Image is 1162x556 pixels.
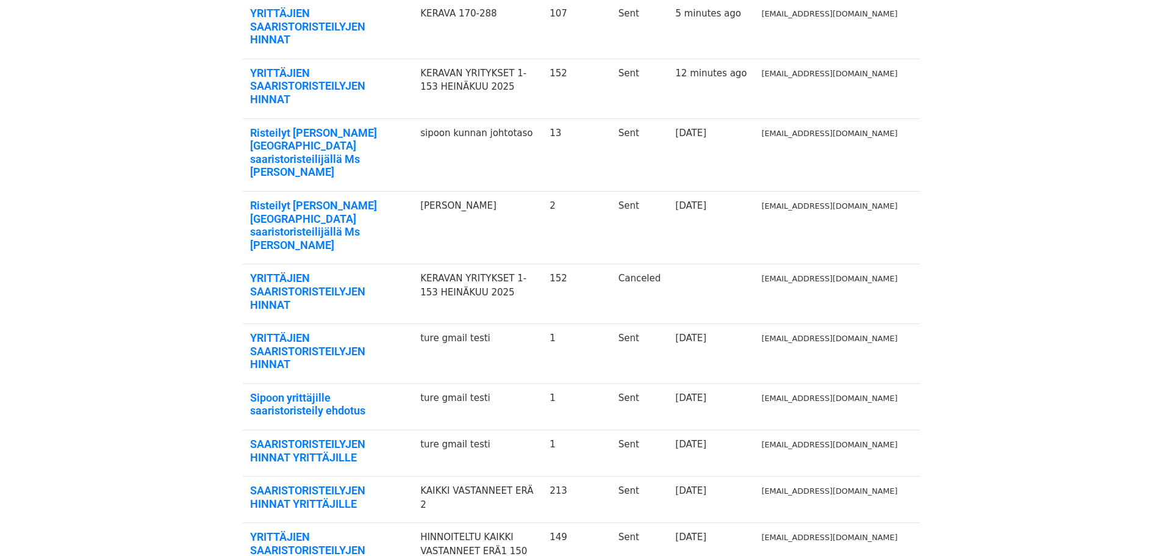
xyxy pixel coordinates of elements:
[413,59,542,118] td: KERAVAN YRITYKSET 1-153 HEINÄKUU 2025
[250,391,406,417] a: Sipoon yrittäjille saaristoristeily ehdotus
[250,67,406,106] a: YRITTÄJIEN SAARISTORISTEILYJEN HINNAT
[762,533,898,542] small: [EMAIL_ADDRESS][DOMAIN_NAME]
[675,128,706,139] a: [DATE]
[762,129,898,138] small: [EMAIL_ADDRESS][DOMAIN_NAME]
[413,324,542,384] td: ture gmail testi
[762,69,898,78] small: [EMAIL_ADDRESS][DOMAIN_NAME]
[413,191,542,264] td: [PERSON_NAME]
[762,201,898,211] small: [EMAIL_ADDRESS][DOMAIN_NAME]
[611,59,669,118] td: Sent
[250,331,406,371] a: YRITTÄJIEN SAARISTORISTEILYJEN HINNAT
[250,126,406,179] a: Risteilyt [PERSON_NAME][GEOGRAPHIC_DATA] saaristoristeilijällä Ms [PERSON_NAME]
[611,383,669,430] td: Sent
[413,118,542,191] td: sipoon kunnan johtotaso
[542,59,611,118] td: 152
[413,264,542,324] td: KERAVAN YRITYKSET 1-153 HEINÄKUU 2025
[611,324,669,384] td: Sent
[413,430,542,477] td: ture gmail testi
[675,200,706,211] a: [DATE]
[542,118,611,191] td: 13
[413,477,542,523] td: KAIKKI VASTANNEET ERÄ 2
[762,394,898,403] small: [EMAIL_ADDRESS][DOMAIN_NAME]
[413,383,542,430] td: ture gmail testi
[542,430,611,477] td: 1
[542,383,611,430] td: 1
[611,118,669,191] td: Sent
[250,7,406,46] a: YRITTÄJIEN SAARISTORISTEILYJEN HINNAT
[611,477,669,523] td: Sent
[542,324,611,384] td: 1
[675,333,706,344] a: [DATE]
[675,392,706,403] a: [DATE]
[762,486,898,496] small: [EMAIL_ADDRESS][DOMAIN_NAME]
[542,477,611,523] td: 213
[250,199,406,251] a: Risteilyt [PERSON_NAME][GEOGRAPHIC_DATA] saaristoristeilijällä Ms [PERSON_NAME]
[762,334,898,343] small: [EMAIL_ADDRESS][DOMAIN_NAME]
[675,8,741,19] a: 5 minutes ago
[762,440,898,449] small: [EMAIL_ADDRESS][DOMAIN_NAME]
[611,191,669,264] td: Sent
[762,274,898,283] small: [EMAIL_ADDRESS][DOMAIN_NAME]
[1101,497,1162,556] iframe: Chat Widget
[250,484,406,510] a: SAARISTORISTEILYJEN HINNAT YRITTÄJILLE
[611,430,669,477] td: Sent
[542,264,611,324] td: 152
[675,485,706,496] a: [DATE]
[542,191,611,264] td: 2
[762,9,898,18] small: [EMAIL_ADDRESS][DOMAIN_NAME]
[1101,497,1162,556] div: Chat-widget
[675,439,706,450] a: [DATE]
[611,264,669,324] td: Canceled
[675,68,747,79] a: 12 minutes ago
[250,272,406,311] a: YRITTÄJIEN SAARISTORISTEILYJEN HINNAT
[675,532,706,543] a: [DATE]
[250,438,406,464] a: SAARISTORISTEILYJEN HINNAT YRITTÄJILLE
